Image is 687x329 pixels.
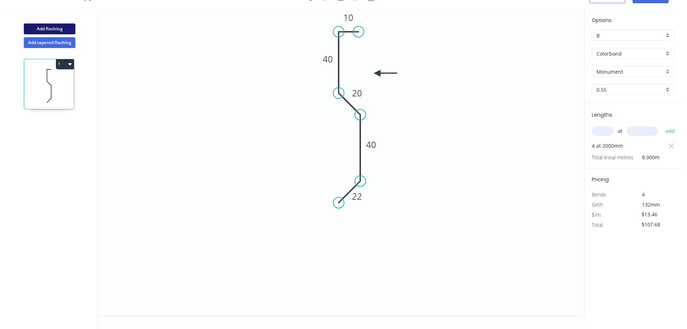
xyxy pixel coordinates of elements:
tspan: 20 [352,87,362,99]
button: Add tapered flashing [24,37,75,48]
button: 1 [56,59,74,69]
tspan: 40 [366,139,376,151]
span: Options [592,17,612,24]
svg: 0 [97,9,584,316]
button: Add flashing [24,23,75,34]
span: Total [592,221,603,228]
span: Pricing [592,176,609,183]
span: Girth [592,201,603,208]
span: 4 [642,191,645,198]
button: add [662,125,679,137]
span: Bends [592,191,606,198]
span: 132mm [642,201,660,208]
tspan: 22 [352,190,362,202]
input: Price level [596,32,664,39]
span: Lengths [592,111,612,118]
span: at [618,126,622,136]
input: Thickness [596,86,664,94]
span: $/m [592,211,601,218]
tspan: 40 [323,53,333,65]
span: Total lineal metres [592,152,633,163]
input: Material [596,50,664,57]
tspan: 10 [343,12,353,23]
span: 8.000m [633,152,660,163]
input: Colour [596,68,664,75]
span: 4 at 2000mm [592,141,623,151]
